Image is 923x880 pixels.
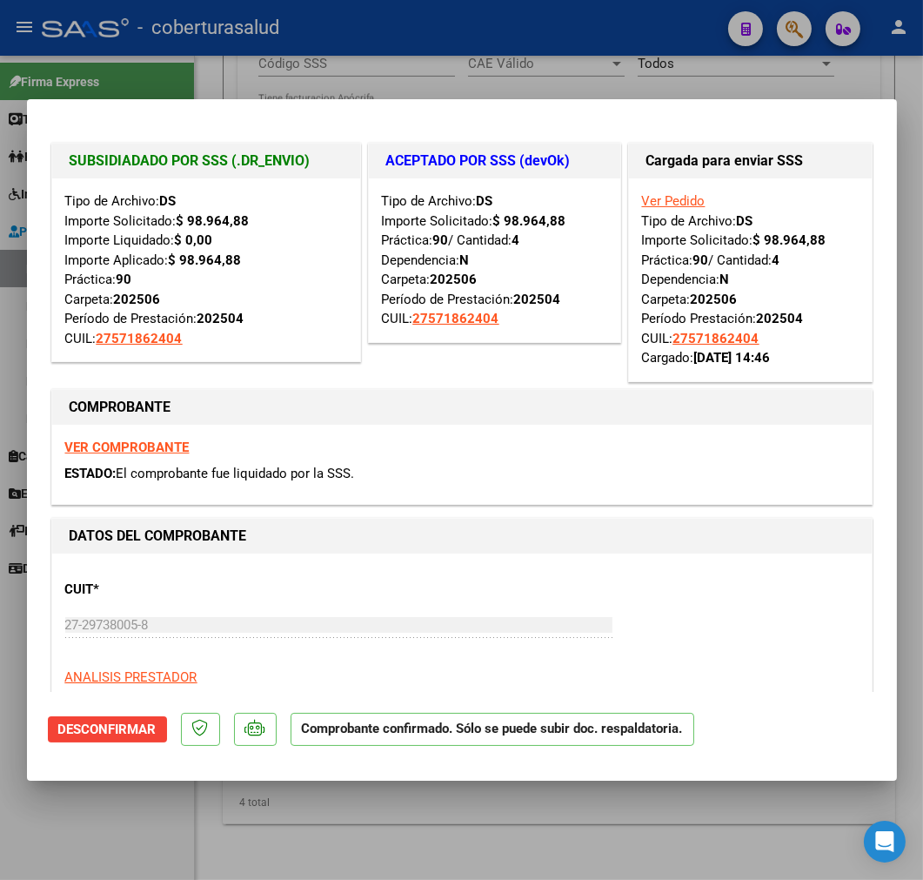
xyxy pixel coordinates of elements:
strong: N [460,252,470,268]
div: Open Intercom Messenger [864,821,906,863]
strong: $ 98.964,88 [493,213,566,229]
strong: DS [477,193,493,209]
p: Comprobante confirmado. Sólo se puede subir doc. respaldatoria. [291,713,694,747]
div: Tipo de Archivo: Importe Solicitado: Práctica: / Cantidad: Dependencia: Carpeta: Período Prestaci... [642,191,859,368]
span: ANALISIS PRESTADOR [65,669,197,685]
strong: 4 [773,252,780,268]
h1: ACEPTADO POR SSS (devOk) [386,151,603,171]
div: Tipo de Archivo: Importe Solicitado: Importe Liquidado: Importe Aplicado: Práctica: Carpeta: Perí... [65,191,347,348]
strong: $ 0,00 [175,232,213,248]
strong: DATOS DEL COMPROBANTE [70,527,247,544]
strong: 202504 [197,311,244,326]
span: El comprobante fue liquidado por la SSS. [117,466,355,481]
strong: 202506 [114,292,161,307]
strong: 90 [433,232,449,248]
strong: 202506 [691,292,738,307]
span: ESTADO: [65,466,117,481]
span: Desconfirmar [58,722,157,737]
p: CUIT [65,580,304,600]
a: Ver Pedido [642,193,706,209]
strong: 90 [117,272,132,287]
strong: $ 98.964,88 [753,232,826,248]
strong: N [720,272,730,287]
strong: $ 98.964,88 [177,213,250,229]
a: VER COMPROBANTE [65,440,190,455]
div: Tipo de Archivo: Importe Solicitado: Práctica: / Cantidad: Dependencia: Carpeta: Período de Prest... [382,191,607,329]
strong: [DATE] 14:46 [694,350,771,366]
h1: Cargada para enviar SSS [646,151,854,171]
strong: DS [737,213,753,229]
strong: COMPROBANTE [70,399,171,415]
strong: 202506 [431,272,478,287]
strong: 4 [512,232,520,248]
span: 27571862404 [413,311,499,326]
button: Desconfirmar [48,716,167,742]
strong: 202504 [514,292,561,307]
span: 27571862404 [97,331,183,346]
strong: DS [160,193,177,209]
strong: $ 98.964,88 [169,252,242,268]
strong: 90 [693,252,709,268]
span: 27571862404 [673,331,759,346]
strong: 202504 [757,311,804,326]
h1: SUBSIDIADADO POR SSS (.DR_ENVIO) [70,151,343,171]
